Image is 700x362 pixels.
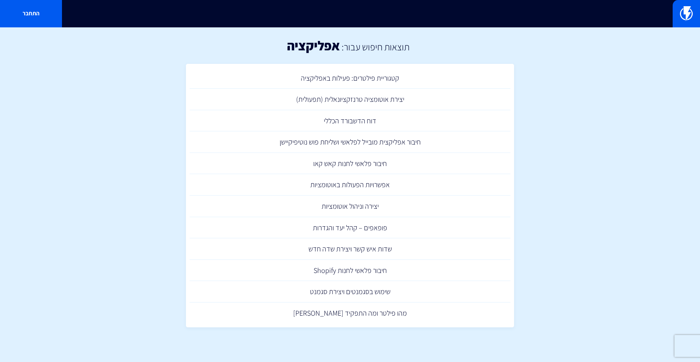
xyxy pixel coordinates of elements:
a: קטגוריית פילטרים: פעילות באפליקציה [190,68,510,89]
a: יצירת אוטומציה טרנזקציונאלית (תפעולית) [190,89,510,110]
h2: תוצאות חיפוש עבור: [340,42,409,52]
h1: אפליקציה [287,38,340,53]
a: שדות איש קשר ויצירת שדה חדש [190,238,510,260]
a: אפשרויות הפעולות באוטומציות [190,174,510,196]
a: מהו פילטר ומה התפקיד [PERSON_NAME] [190,303,510,324]
a: שימוש בסגמנטים ויצירת סגמנט [190,281,510,303]
a: דוח הדשבורד הכללי [190,110,510,132]
a: חיבור פלאשי לחנות Shopify [190,260,510,281]
a: חיבור פלאשי לחנות קאש קאו [190,153,510,174]
a: פופאפים – קהל יעד והגדרות [190,217,510,239]
a: יצירה וניהול אוטומציות [190,196,510,217]
a: חיבור אפליקצית מובייל לפלאשי ושליחת פוש נוטיפיקיישן [190,131,510,153]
